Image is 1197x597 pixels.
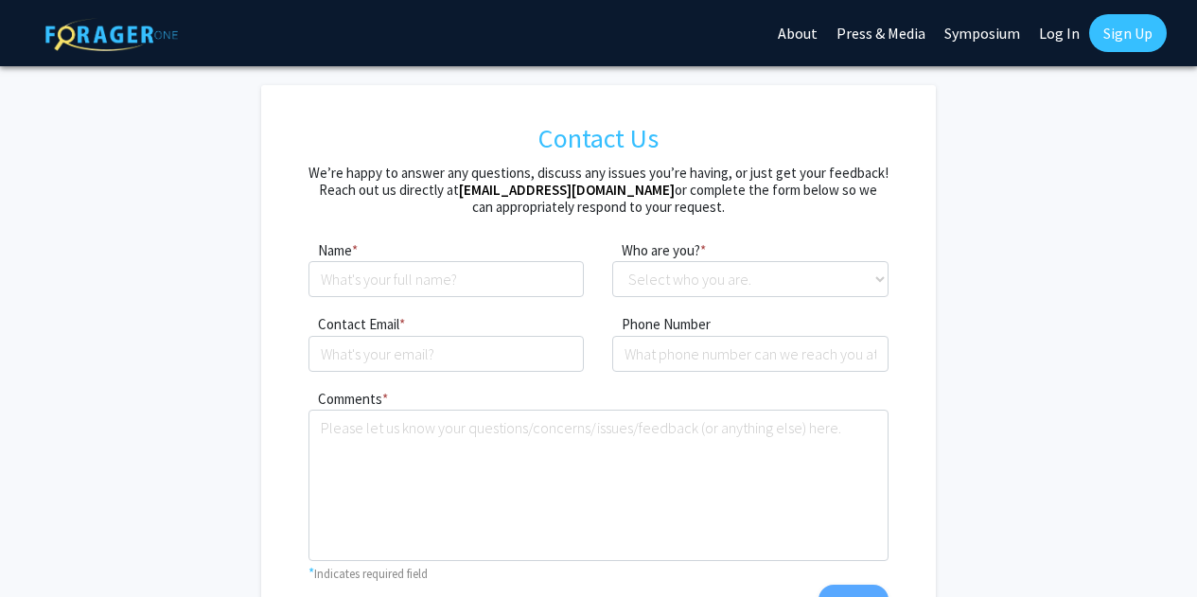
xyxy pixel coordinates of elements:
[308,336,585,372] input: What's your email?
[612,336,889,372] input: What phone number can we reach you at?
[308,314,399,336] label: Contact Email
[612,240,700,262] label: Who are you?
[308,114,889,165] h1: Contact Us
[1089,14,1167,52] a: Sign Up
[314,566,428,581] small: Indicates required field
[308,261,585,297] input: What's your full name?
[45,18,178,51] img: ForagerOne Logo
[612,314,711,336] label: Phone Number
[459,181,675,199] a: [EMAIL_ADDRESS][DOMAIN_NAME]
[308,240,352,262] label: Name
[308,165,889,216] h5: We’re happy to answer any questions, discuss any issues you’re having, or just get your feedback!...
[14,512,80,583] iframe: Chat
[308,389,382,411] label: Comments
